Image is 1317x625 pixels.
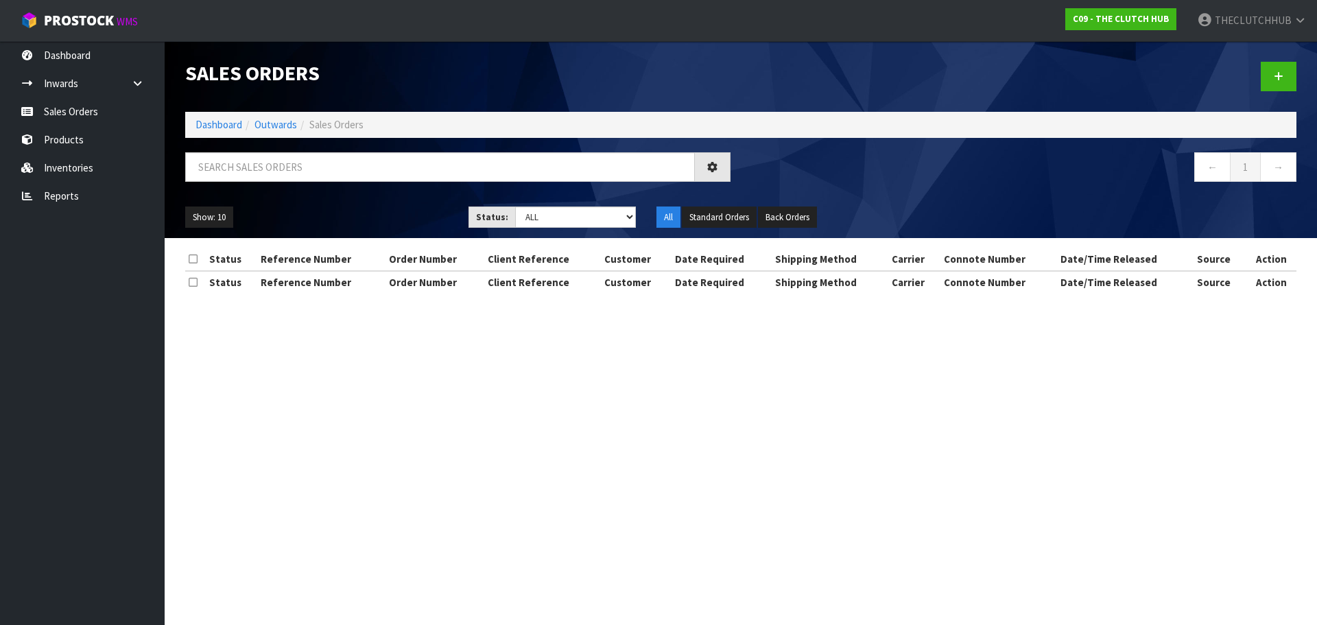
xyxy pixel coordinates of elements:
strong: C09 - THE CLUTCH HUB [1073,13,1169,25]
th: Connote Number [940,248,1057,270]
th: Client Reference [484,248,601,270]
img: cube-alt.png [21,12,38,29]
a: ← [1194,152,1231,182]
th: Action [1246,248,1296,270]
th: Date Required [672,271,772,293]
th: Carrier [888,248,940,270]
th: Date/Time Released [1057,271,1194,293]
th: Customer [601,248,672,270]
th: Reference Number [257,248,385,270]
span: THECLUTCHHUB [1215,14,1292,27]
th: Client Reference [484,271,601,293]
th: Order Number [385,271,484,293]
small: WMS [117,15,138,28]
button: Standard Orders [682,207,757,228]
input: Search sales orders [185,152,695,182]
th: Date Required [672,248,772,270]
button: Show: 10 [185,207,233,228]
th: Status [206,248,257,270]
span: Sales Orders [309,118,364,131]
a: → [1260,152,1296,182]
th: Shipping Method [772,271,888,293]
th: Reference Number [257,271,385,293]
span: ProStock [44,12,114,30]
th: Status [206,271,257,293]
th: Order Number [385,248,484,270]
strong: Status: [476,211,508,223]
button: All [656,207,680,228]
th: Connote Number [940,271,1057,293]
h1: Sales Orders [185,62,731,84]
button: Back Orders [758,207,817,228]
th: Action [1246,271,1296,293]
th: Date/Time Released [1057,248,1194,270]
a: Dashboard [195,118,242,131]
th: Source [1194,248,1247,270]
th: Source [1194,271,1247,293]
th: Shipping Method [772,248,888,270]
a: 1 [1230,152,1261,182]
nav: Page navigation [751,152,1296,186]
th: Customer [601,271,672,293]
a: Outwards [254,118,297,131]
th: Carrier [888,271,940,293]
